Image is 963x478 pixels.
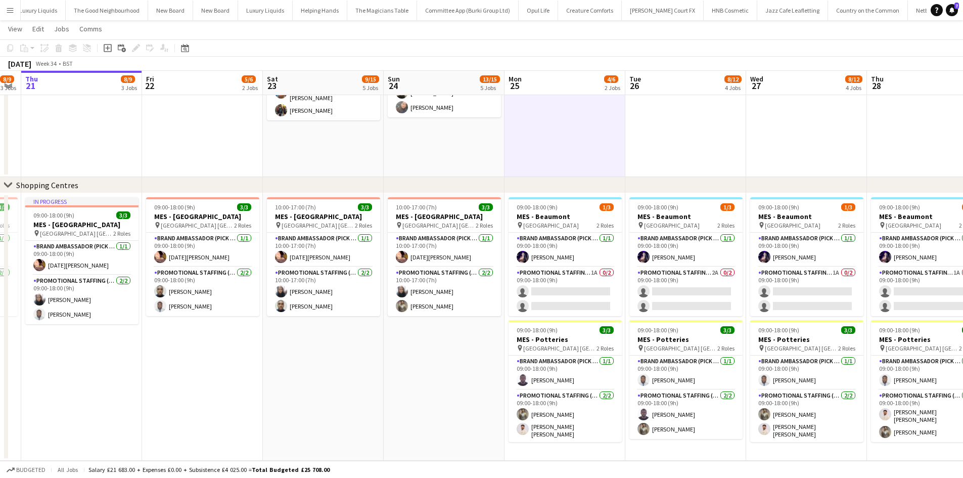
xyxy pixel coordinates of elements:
button: Country on the Common [828,1,908,20]
span: Jobs [54,24,69,33]
button: Committee App (Burki Group Ltd) [417,1,519,20]
button: Luxury Liquids [11,1,66,20]
a: Edit [28,22,48,35]
a: View [4,22,26,35]
span: View [8,24,22,33]
span: 7 [954,3,959,9]
div: BST [63,60,73,67]
button: Helping Hands [293,1,347,20]
span: All jobs [56,466,80,473]
a: Jobs [50,22,73,35]
div: Shopping Centres [16,180,78,190]
button: HNB Cosmetic [704,1,757,20]
button: [PERSON_NAME] Court FX [622,1,704,20]
span: Week 34 [33,60,59,67]
button: Budgeted [5,464,47,475]
button: The Magicians Table [347,1,417,20]
span: Comms [79,24,102,33]
button: Jazz Cafe Leafletting [757,1,828,20]
a: Comms [75,22,106,35]
a: 7 [946,4,958,16]
div: [DATE] [8,59,31,69]
span: Total Budgeted £25 708.00 [252,466,330,473]
div: Salary £21 683.00 + Expenses £0.00 + Subsistence £4 025.00 = [88,466,330,473]
button: Creature Comforts [558,1,622,20]
button: The Good Neighbourhood [66,1,148,20]
button: New Board [193,1,238,20]
button: New Board [148,1,193,20]
button: Opul Life [519,1,558,20]
button: Luxury Liquids [238,1,293,20]
span: Edit [32,24,44,33]
span: Budgeted [16,466,45,473]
